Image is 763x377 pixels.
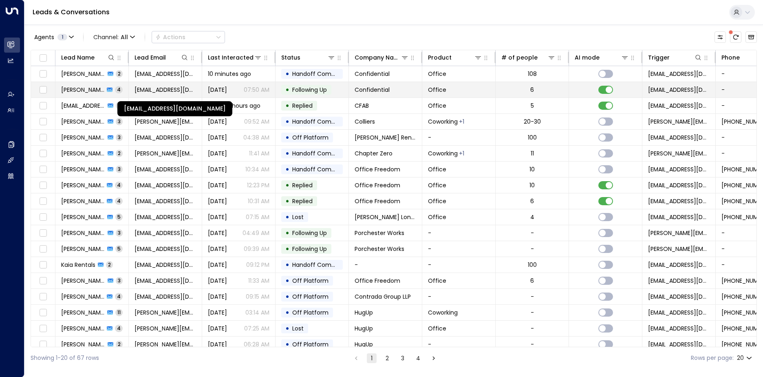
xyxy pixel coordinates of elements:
span: 5 [115,213,123,220]
span: Chapter Zero [355,149,393,157]
p: 12:23 PM [247,181,269,189]
div: 108 [528,70,537,78]
span: 10 minutes ago [208,70,251,78]
p: 04:38 AM [243,133,269,142]
span: Sep 19, 2025 [208,133,227,142]
span: Sep 18, 2025 [208,229,227,237]
div: • [285,194,289,208]
a: Leads & Conversations [33,7,110,17]
button: Go to next page [429,353,439,363]
span: Magdalena Nowak [61,340,105,348]
p: 09:52 AM [244,118,269,126]
div: AI mode [575,53,629,62]
div: # of people [501,53,556,62]
span: 2 [116,70,123,77]
div: Phone [721,53,740,62]
span: 4 [115,325,123,332]
span: Handoff Completed [292,70,350,78]
p: 10:34 AM [245,165,269,173]
span: 2 [116,150,123,157]
span: Off Platform [292,293,329,301]
span: Magdalena Nowak [61,308,105,317]
span: Toggle select row [38,244,48,254]
span: Christine Sandes [61,277,105,285]
p: 07:50 AM [244,86,269,94]
td: - [422,257,496,273]
span: chris.desouza@chapterzero.org.uk [648,149,710,157]
span: Office [428,86,446,94]
span: 4 [115,86,123,93]
span: martinburke@contradagroup.com [135,293,196,301]
span: joseph.mishon@colliers.com [648,118,710,126]
span: Magdalena Nowak [61,324,104,333]
p: 11:41 AM [249,149,269,157]
span: Toggle select row [38,133,48,143]
span: Off Platform [292,308,329,317]
span: Handoff Completed [292,118,350,126]
div: - [531,245,534,253]
span: All [121,34,128,40]
span: Toggle select row [38,228,48,238]
div: • [285,162,289,176]
span: Sep 15, 2025 [208,308,227,317]
div: - [531,308,534,317]
div: 6 [530,197,534,205]
span: Replied [292,197,313,205]
span: reception@paddingtonworks.com [648,308,710,317]
div: • [285,146,289,160]
span: Chris de Souza [61,149,105,157]
span: Toggle select row [38,308,48,318]
span: Office Freedom [355,181,400,189]
span: 2 [116,341,123,348]
span: Coworking [428,149,458,157]
span: andreea@officefreedom.com [135,197,196,205]
span: Zesty Lemons London [355,213,416,221]
span: andreea@officefreedom.com [648,165,710,173]
div: • [285,322,289,335]
span: jack@zestylemons.co.uk [135,213,196,221]
button: Channel:All [90,31,138,43]
td: - [422,289,496,304]
nav: pagination navigation [351,353,439,363]
span: Sep 16, 2025 [208,261,227,269]
div: 11 [531,149,534,157]
span: Handoff Completed [292,165,350,173]
span: Toggle select row [38,164,48,175]
span: broker@tallyworkspace.com [135,86,196,94]
span: Sep 16, 2025 [208,277,227,285]
span: Replied [292,181,313,189]
div: - [531,340,534,348]
span: andrew.debenham@theinstantgroup.com [648,245,710,253]
div: • [285,337,289,351]
div: • [285,83,289,97]
span: Off Platform [292,277,329,285]
span: Boyd Rentals [355,133,416,142]
span: Sep 18, 2025 [208,149,227,157]
div: 100 [528,133,537,142]
span: Lost [292,213,304,221]
span: HugUp [355,340,373,348]
span: Jack Whitehead [61,213,105,221]
span: Office [428,277,446,285]
button: Actions [152,31,225,43]
span: Replied [292,102,313,110]
div: 6 [530,277,534,285]
span: Porchester Works [355,229,404,237]
div: • [285,226,289,240]
div: 6 [530,86,534,94]
span: Sep 18, 2025 [208,213,227,221]
div: 10 [529,165,535,173]
span: Office [428,197,446,205]
span: 4 [115,293,123,300]
span: broker@tallyworkspace.com [648,86,710,94]
div: • [285,131,289,144]
label: Rows per page: [691,354,734,362]
div: Product [428,53,482,62]
span: Handoff Completed [292,261,350,269]
div: Company Name [355,53,409,62]
span: CFAB [355,102,369,110]
span: Off Platform [292,340,329,348]
span: chris.desouza@chapterzero.org.uk [135,149,196,157]
td: - [422,241,496,257]
div: - [531,293,534,301]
